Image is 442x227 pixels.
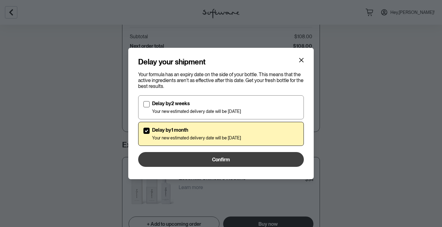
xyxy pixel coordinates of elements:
[138,152,304,167] button: Confirm
[152,127,241,133] p: Delay by 1 month
[138,72,304,89] p: Your formula has an expiry date on the side of your bottle. This means that the active ingredient...
[152,109,241,114] p: Your new estimated delivery date will be [DATE]
[152,101,241,106] p: Delay by 2 weeks
[152,135,241,141] p: Your new estimated delivery date will be [DATE]
[296,55,306,65] button: Close
[138,58,206,67] h4: Delay your shipment
[212,157,230,163] span: Confirm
